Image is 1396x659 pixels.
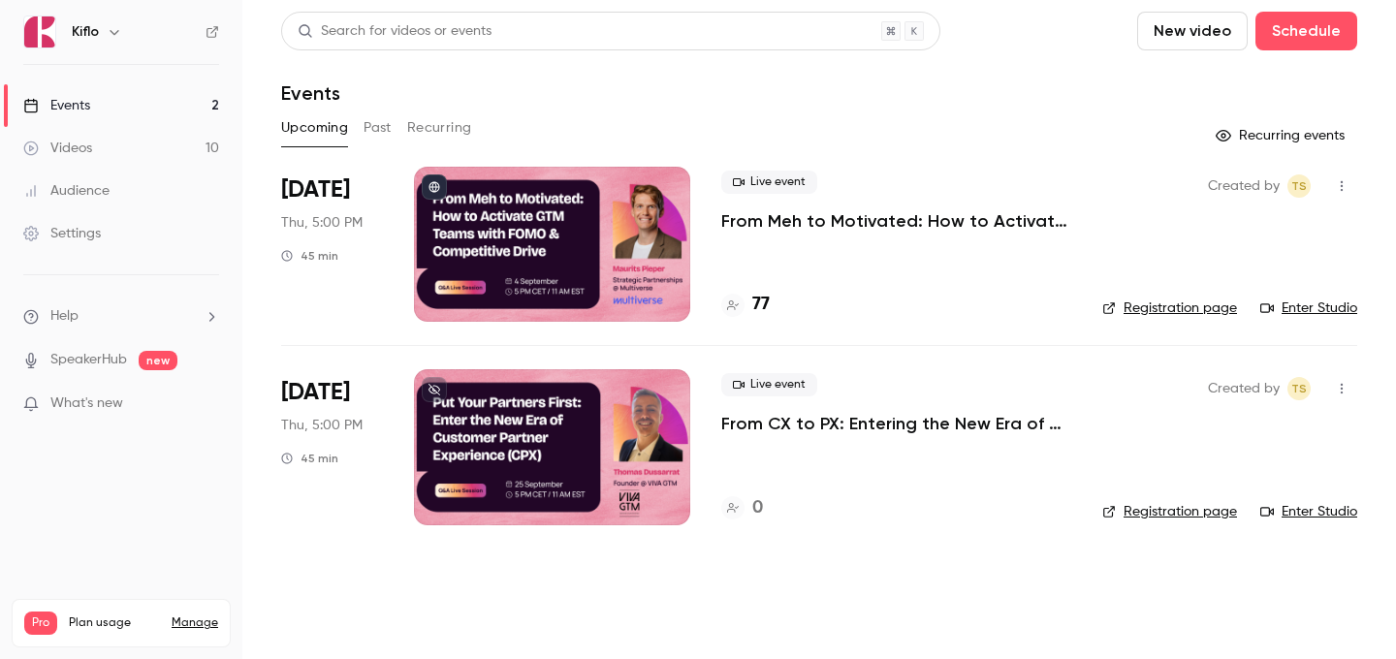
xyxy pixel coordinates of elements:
[721,412,1071,435] a: From CX to PX: Entering the New Era of Partner Experience
[1208,377,1280,400] span: Created by
[1291,174,1307,198] span: TS
[139,351,177,370] span: new
[721,373,817,396] span: Live event
[281,112,348,143] button: Upcoming
[281,451,338,466] div: 45 min
[196,395,219,413] iframe: Noticeable Trigger
[281,81,340,105] h1: Events
[50,350,127,370] a: SpeakerHub
[172,615,218,631] a: Manage
[23,306,219,327] li: help-dropdown-opener
[1102,502,1237,521] a: Registration page
[1287,377,1311,400] span: Tomica Stojanovikj
[23,224,101,243] div: Settings
[281,369,383,524] div: Sep 25 Thu, 5:00 PM (Europe/Rome)
[24,612,57,635] span: Pro
[50,306,79,327] span: Help
[752,495,763,521] h4: 0
[1287,174,1311,198] span: Tomica Stojanovikj
[721,292,770,318] a: 77
[1260,502,1357,521] a: Enter Studio
[72,22,99,42] h6: Kiflo
[1260,298,1357,318] a: Enter Studio
[1208,174,1280,198] span: Created by
[24,16,55,47] img: Kiflo
[1137,12,1248,50] button: New video
[69,615,160,631] span: Plan usage
[50,393,123,414] span: What's new
[721,171,817,194] span: Live event
[721,495,763,521] a: 0
[281,213,363,233] span: Thu, 5:00 PM
[364,112,392,143] button: Past
[281,174,350,205] span: [DATE]
[407,112,472,143] button: Recurring
[23,181,110,201] div: Audience
[1207,120,1357,151] button: Recurring events
[281,416,363,435] span: Thu, 5:00 PM
[281,248,338,264] div: 45 min
[721,209,1071,233] a: From Meh to Motivated: How to Activate GTM Teams with FOMO & Competitive Drive
[1291,377,1307,400] span: TS
[23,139,92,158] div: Videos
[281,167,383,322] div: Sep 4 Thu, 5:00 PM (Europe/Rome)
[1255,12,1357,50] button: Schedule
[23,96,90,115] div: Events
[281,377,350,408] span: [DATE]
[1102,298,1237,318] a: Registration page
[298,21,492,42] div: Search for videos or events
[752,292,770,318] h4: 77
